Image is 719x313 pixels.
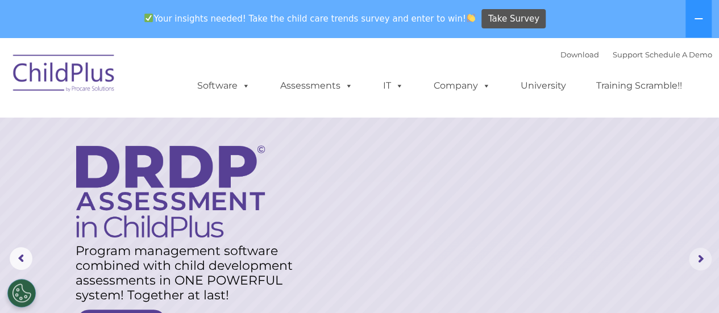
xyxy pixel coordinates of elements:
[144,14,153,22] img: ✅
[645,50,712,59] a: Schedule A Demo
[7,279,36,307] button: Cookies Settings
[140,7,480,30] span: Your insights needed! Take the child care trends survey and enter to win!
[560,50,712,59] font: |
[158,75,193,84] span: Last name
[585,74,693,97] a: Training Scramble!!
[481,9,546,29] a: Take Survey
[560,50,599,59] a: Download
[7,47,121,103] img: ChildPlus by Procare Solutions
[372,74,415,97] a: IT
[76,145,265,237] img: DRDP Assessment in ChildPlus
[488,9,539,29] span: Take Survey
[269,74,364,97] a: Assessments
[158,122,206,130] span: Phone number
[509,74,577,97] a: University
[422,74,502,97] a: Company
[613,50,643,59] a: Support
[186,74,261,97] a: Software
[467,14,475,22] img: 👏
[76,244,306,303] rs-layer: Program management software combined with child development assessments in ONE POWERFUL system! T...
